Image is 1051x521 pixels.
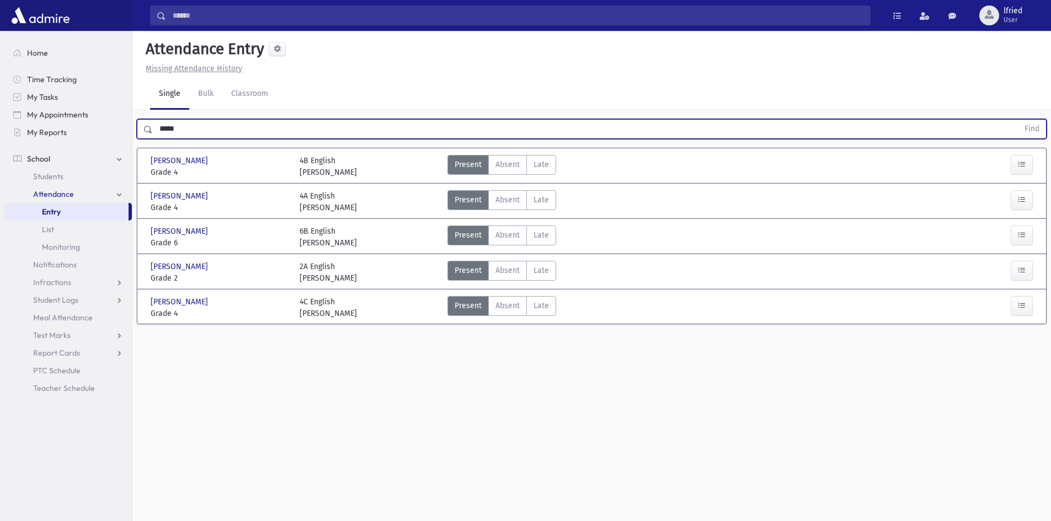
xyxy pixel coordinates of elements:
span: User [1004,15,1022,24]
div: AttTypes [447,225,556,249]
a: Meal Attendance [4,309,132,326]
a: List [4,221,132,238]
span: [PERSON_NAME] [151,225,210,237]
a: Classroom [222,79,277,110]
span: Grade 4 [151,202,289,213]
span: PTC Schedule [33,366,81,375]
span: Monitoring [42,242,80,252]
span: Teacher Schedule [33,383,95,393]
a: Teacher Schedule [4,379,132,397]
span: School [27,154,50,164]
span: Infractions [33,277,71,287]
span: Absent [495,300,520,311]
span: My Reports [27,127,67,137]
a: Home [4,44,132,62]
a: Infractions [4,273,132,291]
span: Time Tracking [27,74,77,84]
a: Report Cards [4,344,132,362]
span: Meal Attendance [33,313,93,323]
a: School [4,150,132,168]
div: AttTypes [447,296,556,319]
div: AttTypes [447,190,556,213]
a: Time Tracking [4,71,132,88]
div: AttTypes [447,155,556,178]
div: 4B English [PERSON_NAME] [300,155,357,178]
span: Late [533,265,549,276]
a: Bulk [189,79,222,110]
span: My Appointments [27,110,88,120]
span: Notifications [33,260,77,270]
a: My Appointments [4,106,132,123]
a: Students [4,168,132,185]
img: AdmirePro [9,4,72,26]
span: Home [27,48,48,58]
span: Report Cards [33,348,80,358]
a: Test Marks [4,326,132,344]
span: Present [455,300,482,311]
div: 4C English [PERSON_NAME] [300,296,357,319]
span: Entry [42,207,61,217]
span: Students [33,171,63,181]
span: Late [533,159,549,170]
span: [PERSON_NAME] [151,155,210,166]
span: Present [455,194,482,206]
span: Present [455,229,482,241]
span: lfried [1004,7,1022,15]
span: Late [533,229,549,241]
a: PTC Schedule [4,362,132,379]
a: Entry [4,203,129,221]
a: My Reports [4,123,132,141]
span: Absent [495,229,520,241]
h5: Attendance Entry [141,40,264,58]
span: Present [455,265,482,276]
a: Attendance [4,185,132,203]
a: Notifications [4,256,132,273]
span: Late [533,194,549,206]
a: Monitoring [4,238,132,256]
a: Student Logs [4,291,132,309]
span: Absent [495,265,520,276]
span: Grade 4 [151,308,289,319]
span: [PERSON_NAME] [151,190,210,202]
span: Student Logs [33,295,78,305]
span: Absent [495,194,520,206]
span: Absent [495,159,520,170]
span: Present [455,159,482,170]
span: Test Marks [33,330,71,340]
span: [PERSON_NAME] [151,296,210,308]
input: Search [166,6,870,25]
span: Late [533,300,549,311]
div: 6B English [PERSON_NAME] [300,225,357,249]
div: 4A English [PERSON_NAME] [300,190,357,213]
a: My Tasks [4,88,132,106]
u: Missing Attendance History [146,64,242,73]
button: Find [1018,120,1046,138]
span: [PERSON_NAME] [151,261,210,272]
div: AttTypes [447,261,556,284]
div: 2A English [PERSON_NAME] [300,261,357,284]
span: My Tasks [27,92,58,102]
span: Grade 2 [151,272,289,284]
span: Grade 4 [151,166,289,178]
span: Attendance [33,189,74,199]
a: Missing Attendance History [141,64,242,73]
span: List [42,224,54,234]
span: Grade 6 [151,237,289,249]
a: Single [150,79,189,110]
